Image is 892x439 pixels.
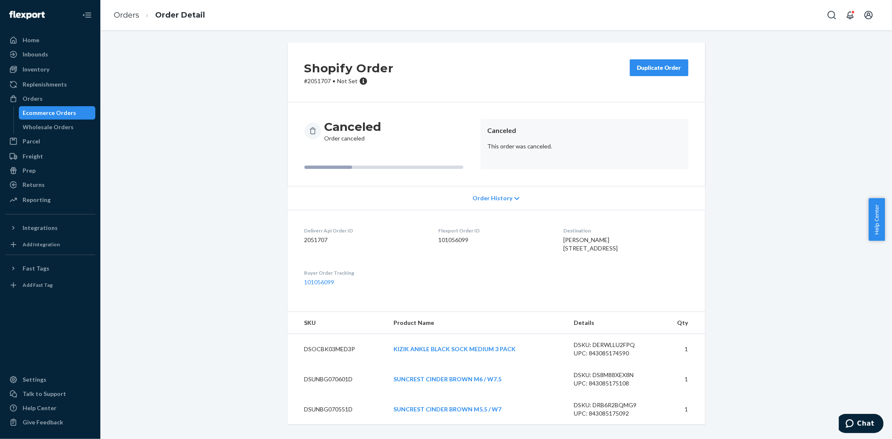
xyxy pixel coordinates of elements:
[23,281,53,288] div: Add Fast Tag
[23,404,56,412] div: Help Center
[487,126,682,135] header: Canceled
[842,7,859,23] button: Open notifications
[5,33,95,47] a: Home
[574,379,653,388] div: UPC: 843085175108
[823,7,840,23] button: Open Search Box
[304,269,425,276] dt: Buyer Order Tracking
[574,371,653,379] div: DSKU: DS8M88XEX8N
[5,193,95,207] a: Reporting
[79,7,95,23] button: Close Navigation
[5,150,95,163] a: Freight
[5,416,95,429] button: Give Feedback
[567,312,659,334] th: Details
[325,119,381,143] div: Order canceled
[5,221,95,235] button: Integrations
[5,48,95,61] a: Inbounds
[23,123,74,131] div: Wholesale Orders
[839,414,884,435] iframe: Opens a widget where you can chat to one of our agents
[155,10,205,20] a: Order Detail
[23,65,49,74] div: Inventory
[5,262,95,275] button: Fast Tags
[574,409,653,418] div: UPC: 843085175092
[23,418,63,426] div: Give Feedback
[288,394,387,424] td: DSUNBG070551D
[637,64,681,72] div: Duplicate Order
[107,3,212,28] ol: breadcrumbs
[487,142,682,151] p: This order was canceled.
[5,178,95,191] a: Returns
[5,63,95,76] a: Inventory
[659,394,705,424] td: 1
[23,390,66,398] div: Talk to Support
[23,181,45,189] div: Returns
[659,364,705,394] td: 1
[5,164,95,177] a: Prep
[5,401,95,415] a: Help Center
[304,227,425,234] dt: Deliverr Api Order ID
[574,401,653,409] div: DSKU: DRB6R2BQMG9
[288,312,387,334] th: SKU
[394,406,501,413] a: SUNCREST CINDER BROWN M5.5 / W7
[630,59,688,76] button: Duplicate Order
[394,345,516,352] a: KIZIK ANKLE BLACK SOCK MEDIUM 3 PACK
[23,166,36,175] div: Prep
[869,198,885,241] button: Help Center
[5,373,95,386] a: Settings
[394,375,501,383] a: SUNCREST CINDER BROWN M6 / W7.5
[860,7,877,23] button: Open account menu
[473,194,512,202] span: Order History
[23,50,48,59] div: Inbounds
[23,36,39,44] div: Home
[438,236,550,244] dd: 101056099
[23,224,58,232] div: Integrations
[23,264,49,273] div: Fast Tags
[563,236,618,252] span: [PERSON_NAME] [STREET_ADDRESS]
[23,375,46,384] div: Settings
[659,312,705,334] th: Qty
[114,10,139,20] a: Orders
[304,236,425,244] dd: 2051707
[574,349,653,357] div: UPC: 843085174590
[304,278,335,286] a: 101056099
[337,77,358,84] span: Not Set
[23,109,77,117] div: Ecommerce Orders
[5,135,95,148] a: Parcel
[563,227,688,234] dt: Destination
[325,119,381,134] h3: Canceled
[23,152,43,161] div: Freight
[333,77,336,84] span: •
[659,334,705,365] td: 1
[23,80,67,89] div: Replenishments
[5,78,95,91] a: Replenishments
[19,106,96,120] a: Ecommerce Orders
[19,120,96,134] a: Wholesale Orders
[288,334,387,365] td: DSOCBK03MED3P
[5,92,95,105] a: Orders
[288,364,387,394] td: DSUNBG070601D
[5,238,95,251] a: Add Integration
[23,196,51,204] div: Reporting
[304,77,394,85] p: # 2051707
[23,241,60,248] div: Add Integration
[5,278,95,292] a: Add Fast Tag
[9,11,45,19] img: Flexport logo
[304,59,394,77] h2: Shopify Order
[574,341,653,349] div: DSKU: DERWLLU2FPQ
[438,227,550,234] dt: Flexport Order ID
[5,387,95,401] button: Talk to Support
[23,137,40,145] div: Parcel
[387,312,567,334] th: Product Name
[23,94,43,103] div: Orders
